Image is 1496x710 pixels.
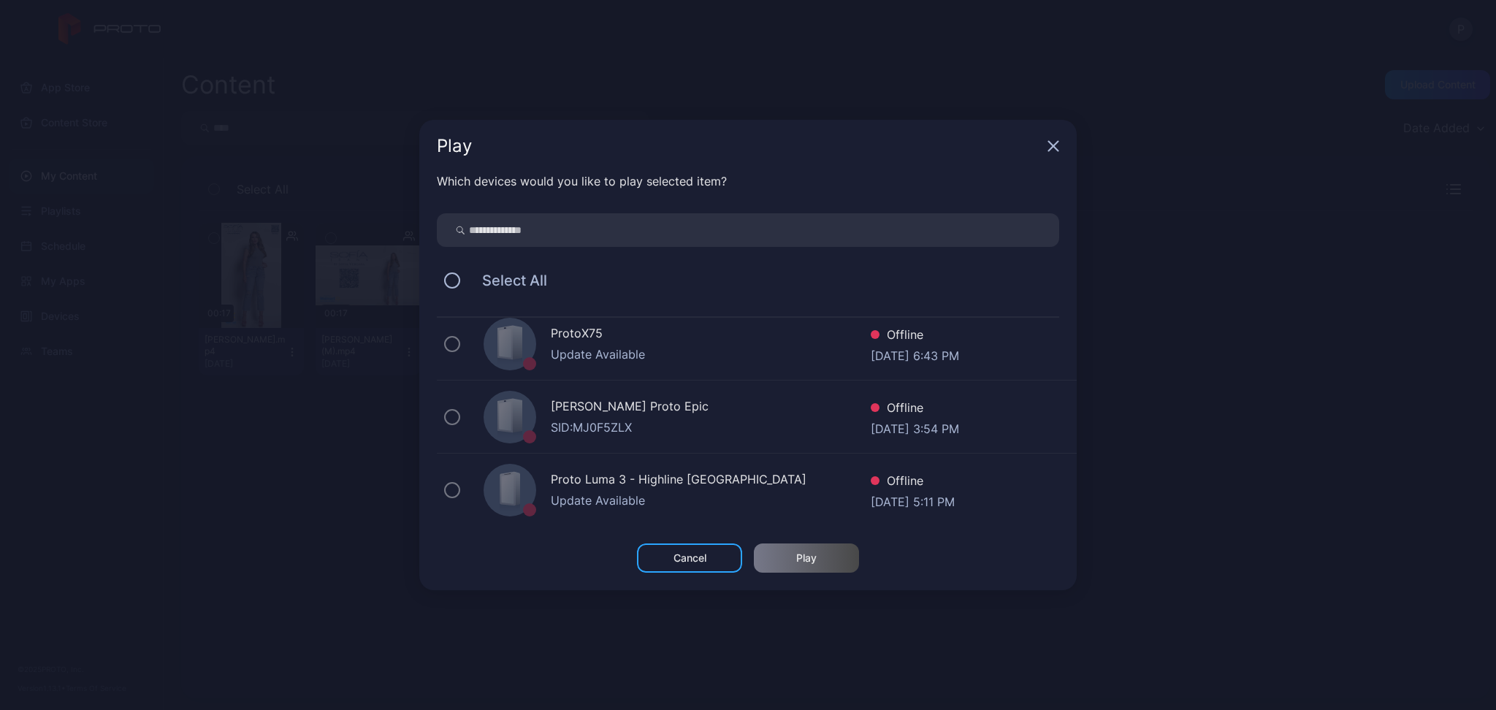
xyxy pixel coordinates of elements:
div: SID: MJ0F5ZLX [551,419,871,436]
div: Offline [871,399,959,420]
div: [DATE] 3:54 PM [871,420,959,435]
div: Cancel [673,552,706,564]
button: Play [754,543,859,573]
div: Update Available [551,492,871,509]
div: [PERSON_NAME] Proto Epic [551,397,871,419]
div: Offline [871,472,955,493]
div: Which devices would you like to play selected item? [437,172,1059,190]
div: ProtoX75 [551,324,871,346]
div: Proto Luma 3 - Highline [GEOGRAPHIC_DATA] [551,470,871,492]
div: Offline [871,326,959,347]
span: Select All [467,272,547,289]
div: Play [437,137,1042,155]
div: Play [796,552,817,564]
div: [DATE] 6:43 PM [871,347,959,362]
div: Update Available [551,346,871,363]
div: [DATE] 5:11 PM [871,493,955,508]
button: Cancel [637,543,742,573]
